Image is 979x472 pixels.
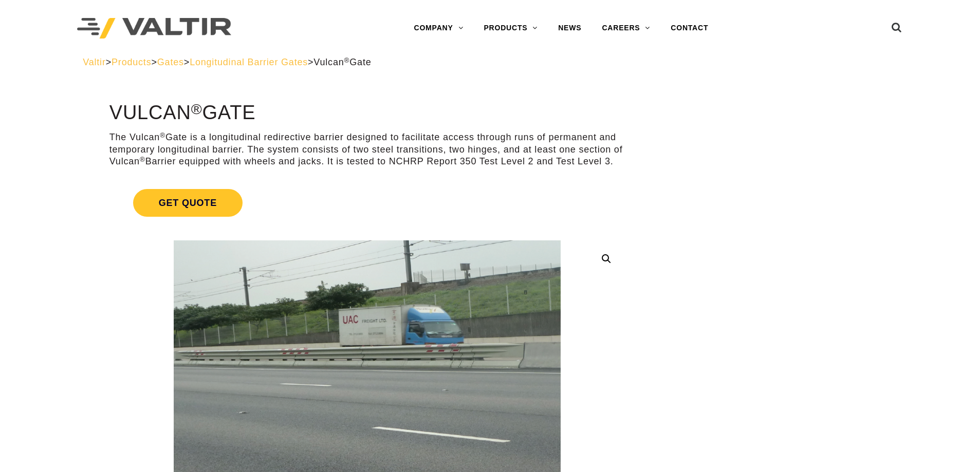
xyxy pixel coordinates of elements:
a: COMPANY [403,18,473,39]
p: The Vulcan Gate is a longitudinal redirective barrier designed to facilitate access through runs ... [109,131,625,167]
a: NEWS [548,18,592,39]
a: Products [112,57,151,67]
a: Longitudinal Barrier Gates [190,57,308,67]
img: Valtir [77,18,231,39]
a: CONTACT [660,18,718,39]
a: CAREERS [592,18,660,39]
h1: Vulcan Gate [109,102,625,124]
span: Vulcan Gate [313,57,371,67]
sup: ® [191,101,202,117]
sup: ® [344,56,350,64]
a: PRODUCTS [473,18,548,39]
sup: ® [140,156,145,163]
span: Get Quote [133,189,243,217]
div: > > > > [83,56,896,68]
a: Get Quote [109,177,625,229]
sup: ® [160,131,165,139]
a: Gates [157,57,184,67]
a: Valtir [83,57,105,67]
